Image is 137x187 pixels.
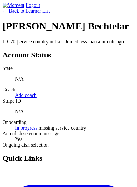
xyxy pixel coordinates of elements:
span: service country not set [18,39,63,44]
a: Logout [26,3,40,8]
dt: Coach [3,87,134,93]
h2: Quick Links [3,154,134,163]
a: Add coach [15,93,37,98]
a: In progress [15,125,38,131]
img: Moment [3,3,24,8]
p: N/A [15,76,134,82]
span: missing service country [39,125,86,131]
span: Yes [15,136,22,142]
dt: State [3,66,134,71]
dt: Stripe ID [3,98,134,104]
p: ID: 70 | | Joined less than a minute ago [3,39,134,45]
h1: [PERSON_NAME] Bechtelar [3,20,134,32]
a: ← Back to Learner List [3,8,50,13]
span: · [38,125,39,131]
dt: Onboarding [3,120,134,125]
p: N/A [15,109,134,115]
dt: Auto dish selection message [3,131,134,136]
dt: Ongoing dish selection [3,142,134,148]
h2: Account Status [3,51,134,59]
